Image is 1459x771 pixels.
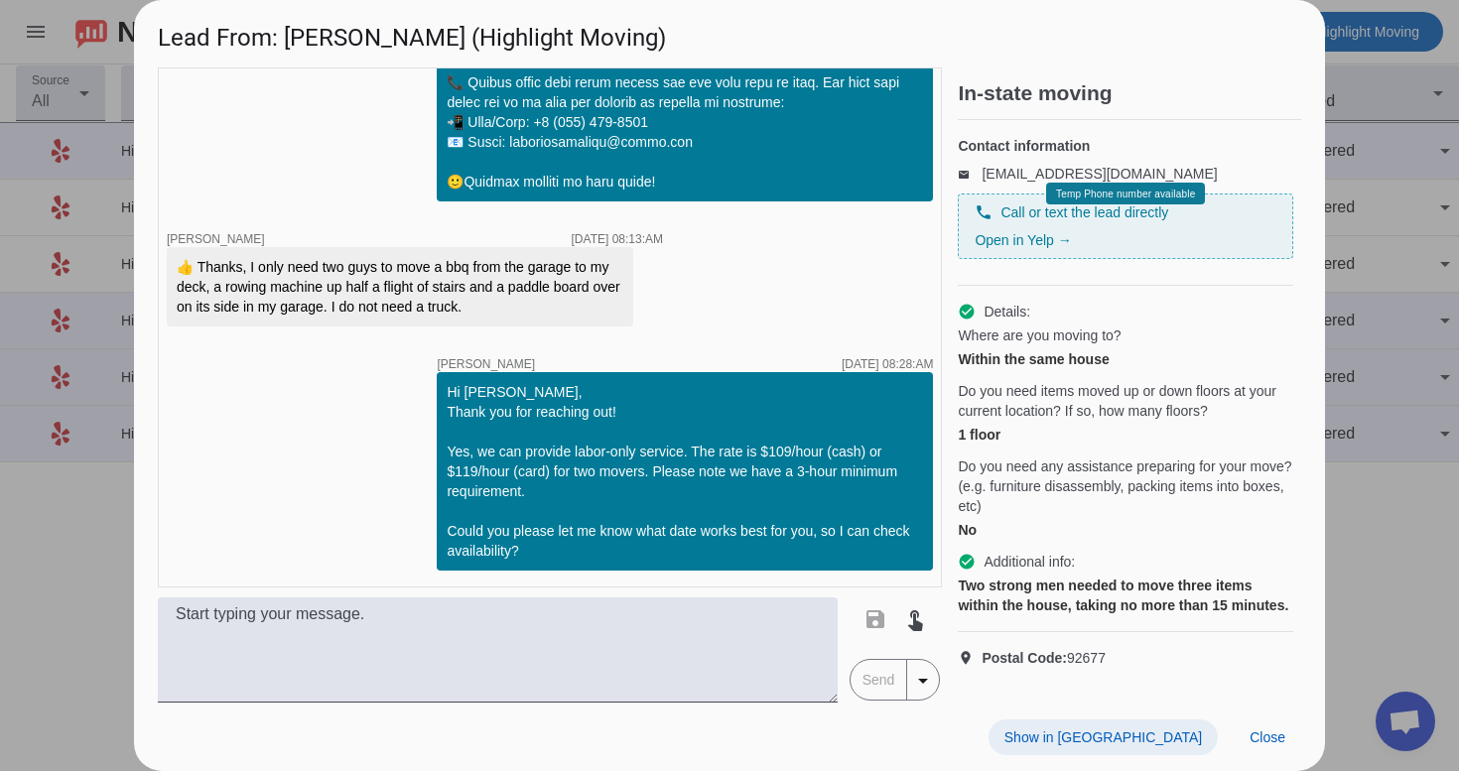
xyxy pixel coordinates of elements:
[989,719,1218,755] button: Show in [GEOGRAPHIC_DATA]
[1234,719,1301,755] button: Close
[903,607,927,631] mat-icon: touch_app
[958,456,1293,516] span: Do you need any assistance preparing for your move? (e.g. furniture disassembly, packing items in...
[437,358,535,370] span: [PERSON_NAME]
[958,576,1293,615] div: Two strong men needed to move three items within the house, taking no more than 15 minutes.
[167,232,265,246] span: [PERSON_NAME]
[982,648,1106,668] span: 92677
[958,349,1293,369] div: Within the same house
[177,257,623,317] div: 👍 Thanks, I only need two guys to move a bbq from the garage to my deck, a rowing machine up half...
[984,302,1030,321] span: Details:
[982,650,1067,666] strong: Postal Code:
[911,669,935,693] mat-icon: arrow_drop_down
[958,381,1293,421] span: Do you need items moved up or down floors at your current location? If so, how many floors?
[1250,729,1285,745] span: Close
[958,169,982,179] mat-icon: email
[958,325,1121,345] span: Where are you moving to?
[958,553,976,571] mat-icon: check_circle
[1056,189,1195,199] span: Temp Phone number available
[975,203,993,221] mat-icon: phone
[958,136,1293,156] h4: Contact information
[984,552,1075,572] span: Additional info:
[975,232,1071,248] a: Open in Yelp →
[842,358,933,370] div: [DATE] 08:28:AM
[982,166,1217,182] a: [EMAIL_ADDRESS][DOMAIN_NAME]
[1004,729,1202,745] span: Show in [GEOGRAPHIC_DATA]
[958,303,976,321] mat-icon: check_circle
[1000,202,1168,222] span: Call or text the lead directly
[958,83,1301,103] h2: In-state moving
[958,425,1293,445] div: 1 floor
[572,233,663,245] div: [DATE] 08:13:AM
[447,382,923,561] div: Hi [PERSON_NAME], Thank you for reaching out! Yes, we can provide labor-only service. The rate is...
[958,520,1293,540] div: No
[958,650,982,666] mat-icon: location_on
